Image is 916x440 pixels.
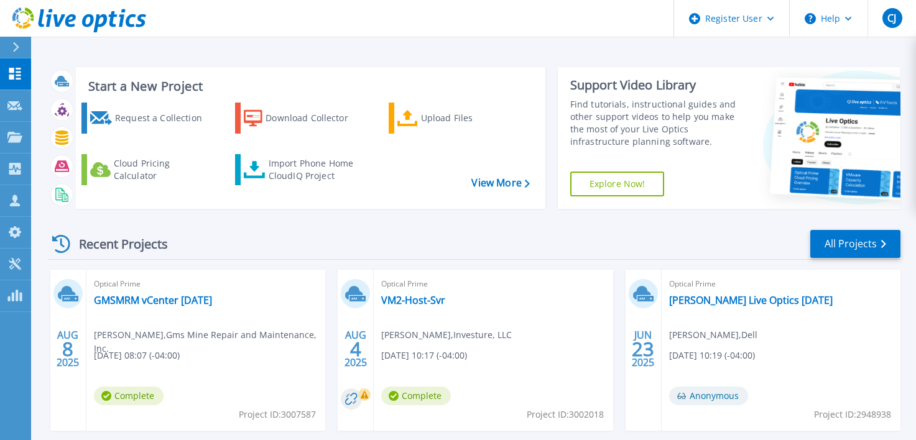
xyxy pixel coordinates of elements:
div: Upload Files [421,106,513,131]
div: AUG 2025 [344,326,368,372]
span: Anonymous [669,387,748,405]
a: View More [471,177,529,189]
span: [PERSON_NAME] , Dell [669,328,757,342]
span: Optical Prime [381,277,605,291]
span: Optical Prime [94,277,318,291]
a: VM2-Host-Svr [381,294,445,306]
a: Download Collector [235,103,363,134]
div: Import Phone Home CloudIQ Project [269,157,366,182]
a: Upload Files [389,103,516,134]
a: All Projects [810,230,900,258]
span: Project ID: 3007587 [239,408,316,421]
span: 23 [632,344,654,354]
span: CJ [887,13,896,23]
div: AUG 2025 [56,326,80,372]
div: JUN 2025 [631,326,655,372]
div: Cloud Pricing Calculator [114,157,206,182]
span: 8 [62,344,73,354]
div: Request a Collection [115,106,206,131]
a: GMSMRM vCenter [DATE] [94,294,212,306]
div: Download Collector [266,106,359,131]
span: Project ID: 2948938 [814,408,891,421]
a: Request a Collection [81,103,209,134]
span: [DATE] 10:17 (-04:00) [381,349,467,362]
span: [DATE] 10:19 (-04:00) [669,349,755,362]
h3: Start a New Project [88,80,529,93]
span: [PERSON_NAME] , Investure, LLC [381,328,512,342]
span: Optical Prime [669,277,893,291]
span: 4 [350,344,361,354]
span: Complete [94,387,164,405]
span: Project ID: 3002018 [527,408,604,421]
span: Complete [381,387,451,405]
a: Explore Now! [570,172,665,196]
div: Recent Projects [48,229,185,259]
span: [DATE] 08:07 (-04:00) [94,349,180,362]
div: Support Video Library [570,77,742,93]
a: [PERSON_NAME] Live Optics [DATE] [669,294,833,306]
span: [PERSON_NAME] , Gms Mine Repair and Maintenance, Inc. [94,328,325,355]
a: Cloud Pricing Calculator [81,154,209,185]
div: Find tutorials, instructional guides and other support videos to help you make the most of your L... [570,98,742,148]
